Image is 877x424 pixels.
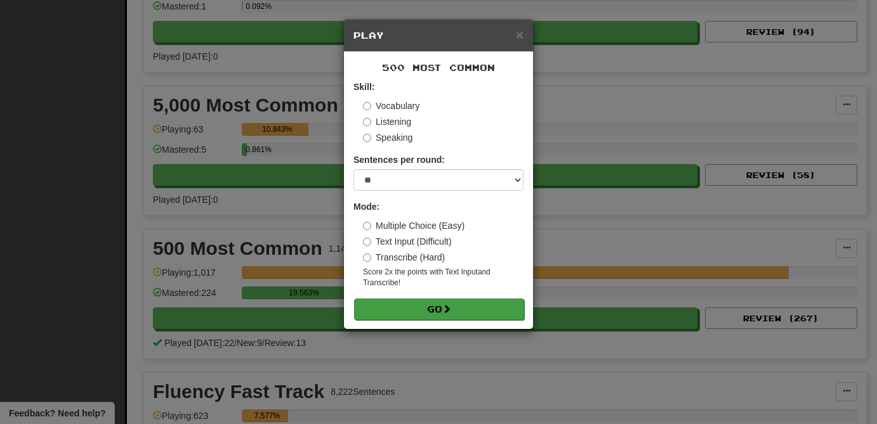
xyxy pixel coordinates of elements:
label: Transcribe (Hard) [363,251,445,264]
label: Listening [363,115,411,128]
input: Text Input (Difficult) [363,238,371,246]
input: Transcribe (Hard) [363,254,371,262]
button: Go [354,299,524,320]
span: × [516,27,524,42]
strong: Skill: [353,82,374,92]
label: Text Input (Difficult) [363,235,452,248]
h5: Play [353,29,524,42]
small: Score 2x the points with Text Input and Transcribe ! [363,267,524,288]
input: Vocabulary [363,102,371,110]
label: Speaking [363,131,412,144]
input: Multiple Choice (Easy) [363,222,371,230]
label: Multiple Choice (Easy) [363,219,465,232]
strong: Mode: [353,202,379,212]
span: 500 Most Common [382,62,495,73]
input: Speaking [363,134,371,142]
label: Vocabulary [363,100,419,112]
button: Close [516,28,524,41]
label: Sentences per round: [353,153,445,166]
input: Listening [363,118,371,126]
